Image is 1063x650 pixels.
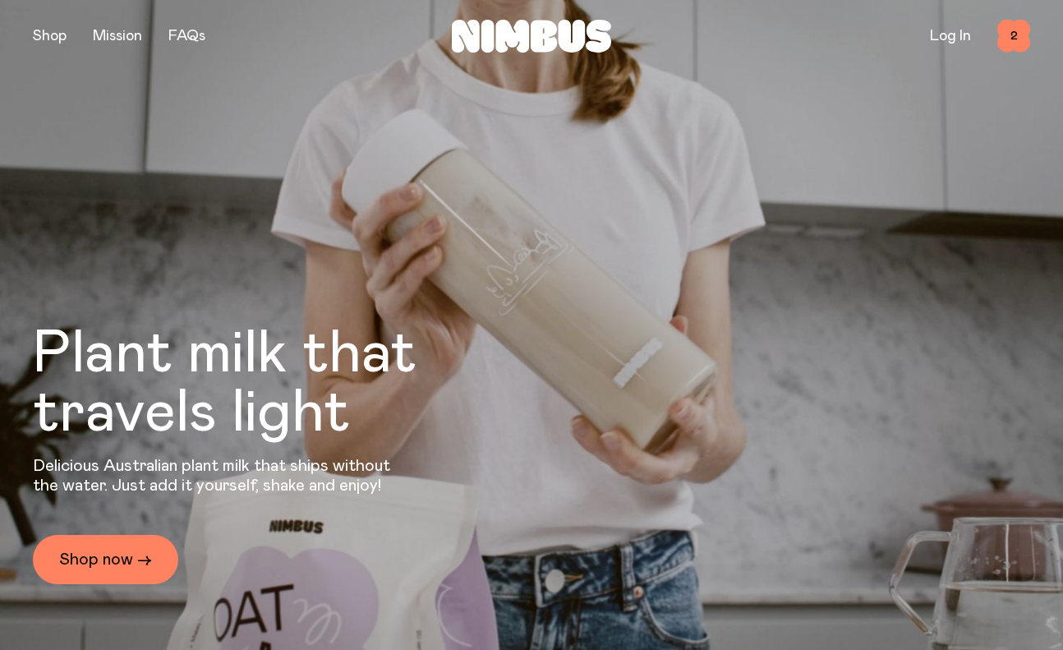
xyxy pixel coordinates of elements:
[93,29,142,44] a: Mission
[168,29,205,44] a: FAQs
[997,20,1030,53] button: 2
[33,535,178,584] a: Shop now →
[930,29,971,44] a: Log In
[33,456,401,496] p: Delicious Australian plant milk that ships without the water. Just add it yourself, shake and enjoy!
[33,325,506,443] h1: Plant milk that travels light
